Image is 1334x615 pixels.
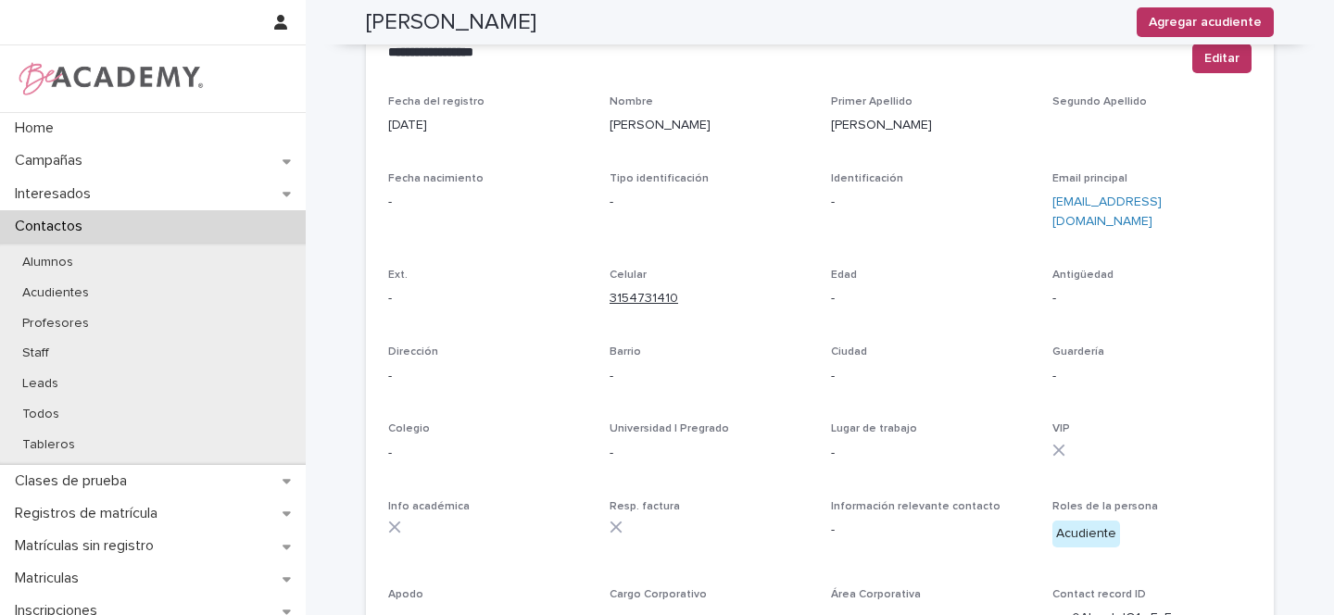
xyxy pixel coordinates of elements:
p: - [831,289,1030,308]
p: Matrículas sin registro [7,537,169,555]
h2: [PERSON_NAME] [366,9,536,36]
span: VIP [1052,423,1070,434]
p: Acudientes [7,285,104,301]
span: Edad [831,270,857,281]
p: Interesados [7,185,106,203]
p: - [831,444,1030,463]
p: Leads [7,376,73,392]
span: Apodo [388,589,423,600]
p: - [831,367,1030,386]
p: [DATE] [388,116,587,135]
p: Tableros [7,437,90,453]
span: Info académica [388,501,470,512]
span: Barrio [610,346,641,358]
span: Roles de la persona [1052,501,1158,512]
button: Agregar acudiente [1137,7,1274,37]
p: Alumnos [7,255,88,270]
p: - [610,367,809,386]
p: - [388,193,587,212]
img: WPrjXfSUmiLcdUfaYY4Q [15,60,205,97]
div: Acudiente [1052,521,1120,547]
p: Todos [7,407,74,422]
button: Editar [1192,44,1252,73]
p: - [610,444,809,463]
p: Staff [7,345,64,361]
span: Primer Apellido [831,96,912,107]
p: - [388,367,587,386]
p: Registros de matrícula [7,505,172,522]
p: [PERSON_NAME] [610,116,809,135]
span: Información relevante contacto [831,501,1000,512]
p: - [1052,289,1252,308]
p: - [388,444,587,463]
p: Campañas [7,152,97,169]
span: Antigüedad [1052,270,1114,281]
span: Guardería [1052,346,1104,358]
span: Tipo identificación [610,173,709,184]
span: Email principal [1052,173,1127,184]
p: - [1052,367,1252,386]
span: Agregar acudiente [1149,13,1262,31]
span: Resp. factura [610,501,680,512]
p: - [831,193,1030,212]
p: Profesores [7,316,104,332]
span: Área Corporativa [831,589,921,600]
p: - [388,289,587,308]
span: Fecha del registro [388,96,485,107]
span: Fecha nacimiento [388,173,484,184]
p: Home [7,119,69,137]
span: Nombre [610,96,653,107]
p: - [831,521,1030,540]
span: Identificación [831,173,903,184]
span: Editar [1204,49,1240,68]
span: Ext. [388,270,408,281]
span: Celular [610,270,647,281]
p: Matriculas [7,570,94,587]
p: Clases de prueba [7,472,142,490]
span: Universidad | Pregrado [610,423,729,434]
span: Lugar de trabajo [831,423,917,434]
span: Cargo Corporativo [610,589,707,600]
p: - [610,193,809,212]
span: Ciudad [831,346,867,358]
span: Dirección [388,346,438,358]
p: Contactos [7,218,97,235]
a: 3154731410 [610,292,678,305]
span: Colegio [388,423,430,434]
p: [PERSON_NAME] [831,116,1030,135]
a: [EMAIL_ADDRESS][DOMAIN_NAME] [1052,195,1162,228]
span: Segundo Apellido [1052,96,1147,107]
span: Contact record ID [1052,589,1146,600]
